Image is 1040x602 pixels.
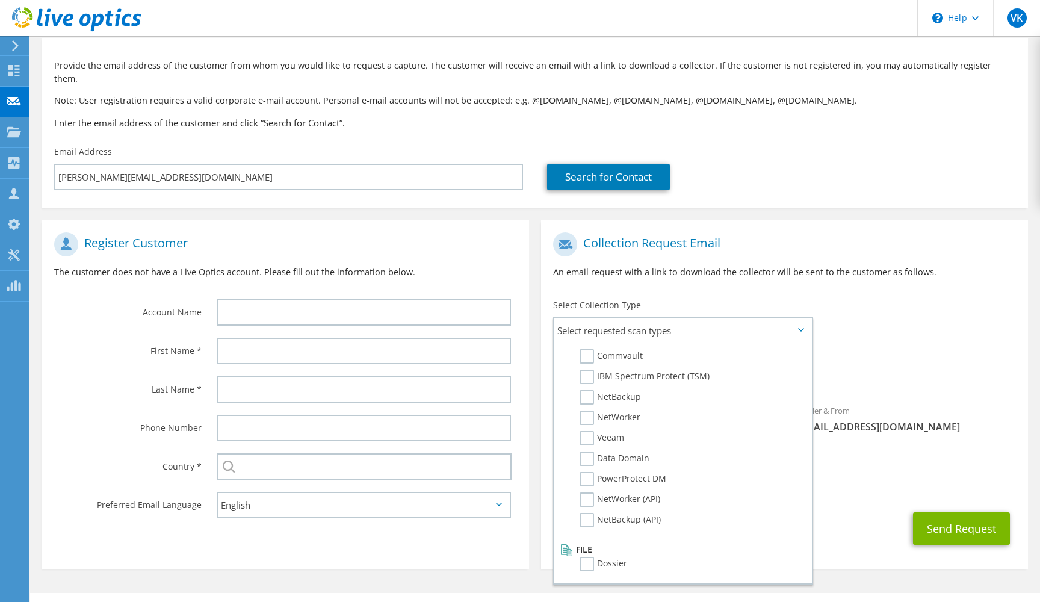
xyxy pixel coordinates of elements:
label: IBM Spectrum Protect (TSM) [580,370,710,384]
span: VK [1007,8,1027,28]
label: Email Address [54,146,112,158]
label: NetBackup [580,390,641,405]
div: Sender & From [784,398,1027,439]
h3: Enter the email address of the customer and click “Search for Contact”. [54,116,1016,129]
label: Account Name [54,299,202,318]
label: Phone Number [54,415,202,434]
div: To [541,398,784,453]
div: Requested Collections [541,347,1028,392]
label: Veeam [580,431,624,445]
label: Preferred Email Language [54,492,202,511]
label: NetBackup (API) [580,513,661,527]
svg: \n [932,13,943,23]
label: Data Domain [580,451,649,466]
label: Country * [54,453,202,473]
label: NetWorker (API) [580,492,660,507]
label: First Name * [54,338,202,357]
label: Select Collection Type [553,299,641,311]
h1: Register Customer [54,232,511,256]
span: Select requested scan types [554,318,812,343]
p: An email request with a link to download the collector will be sent to the customer as follows. [553,265,1016,279]
button: Send Request [913,512,1010,545]
label: PowerProtect DM [580,472,666,486]
h1: Collection Request Email [553,232,1010,256]
label: Dossier [580,557,627,571]
label: Last Name * [54,376,202,396]
label: Commvault [580,349,643,364]
span: [EMAIL_ADDRESS][DOMAIN_NAME] [796,420,1015,433]
div: CC & Reply To [541,459,1028,500]
li: File [557,542,806,557]
label: NetWorker [580,411,640,425]
p: The customer does not have a Live Optics account. Please fill out the information below. [54,265,517,279]
p: Note: User registration requires a valid corporate e-mail account. Personal e-mail accounts will ... [54,94,1016,107]
a: Search for Contact [547,164,670,190]
p: Provide the email address of the customer from whom you would like to request a capture. The cust... [54,59,1016,85]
